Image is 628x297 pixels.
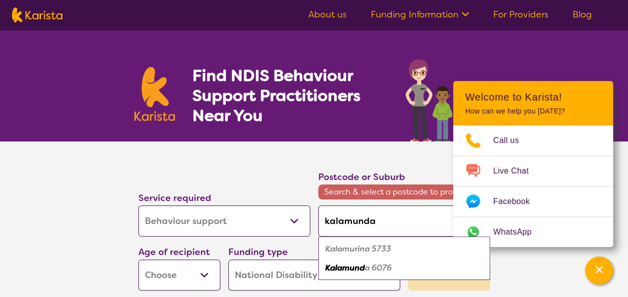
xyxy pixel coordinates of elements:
a: About us [308,8,347,20]
div: Kalamurina 5733 [323,239,485,258]
input: Type [318,205,490,236]
label: Age of recipient [138,246,210,258]
span: WhatsApp [493,224,544,239]
a: Funding Information [371,8,469,20]
label: Postcode or Suburb [318,171,405,183]
span: Live Chat [493,163,541,178]
img: behaviour-support [403,54,494,141]
ul: Choose channel [453,125,613,247]
a: For Providers [493,8,549,20]
button: Channel Menu [585,256,613,284]
em: a 6076 [365,262,392,273]
p: How can we help you [DATE]? [465,107,601,115]
a: Web link opens in a new tab. [453,217,613,247]
span: Call us [493,133,531,148]
div: Channel Menu [453,81,613,247]
a: Blog [573,8,592,20]
span: Facebook [493,194,542,209]
div: Kalamunda 6076 [323,258,485,277]
label: Service required [138,192,211,204]
em: Kalamund [325,262,365,273]
label: Funding type [228,246,288,258]
span: Search & select a postcode to proceed [318,184,490,199]
img: Karista logo [134,67,175,121]
em: Kalamurina 5733 [325,243,391,254]
h2: Welcome to Karista! [465,91,601,103]
h1: Find NDIS Behaviour Support Practitioners Near You [192,65,385,125]
img: Karista logo [12,7,62,22]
